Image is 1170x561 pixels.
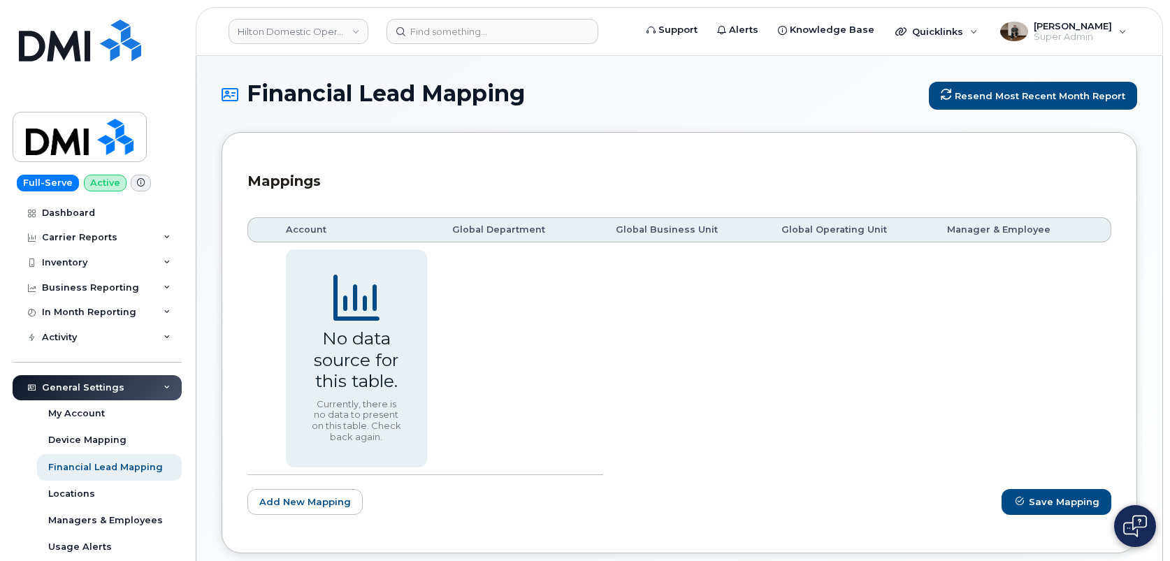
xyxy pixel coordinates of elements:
[247,489,363,515] a: Add New Mapping
[273,217,440,242] th: Account
[769,217,934,242] th: Global Operating Unit
[311,328,402,391] div: No data source for this table.
[1123,515,1147,537] img: Open chat
[247,170,321,191] h3: Mappings
[222,81,1137,110] h1: Financial Lead Mapping
[603,217,769,242] th: Global Business Unit
[311,399,402,442] div: Currently, there is no data to present on this table. Check back again.
[1002,489,1111,515] input: Save Mapping
[440,217,603,242] th: Global Department
[934,217,1085,242] th: Manager & Employee
[929,82,1137,110] a: Resend most recent month report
